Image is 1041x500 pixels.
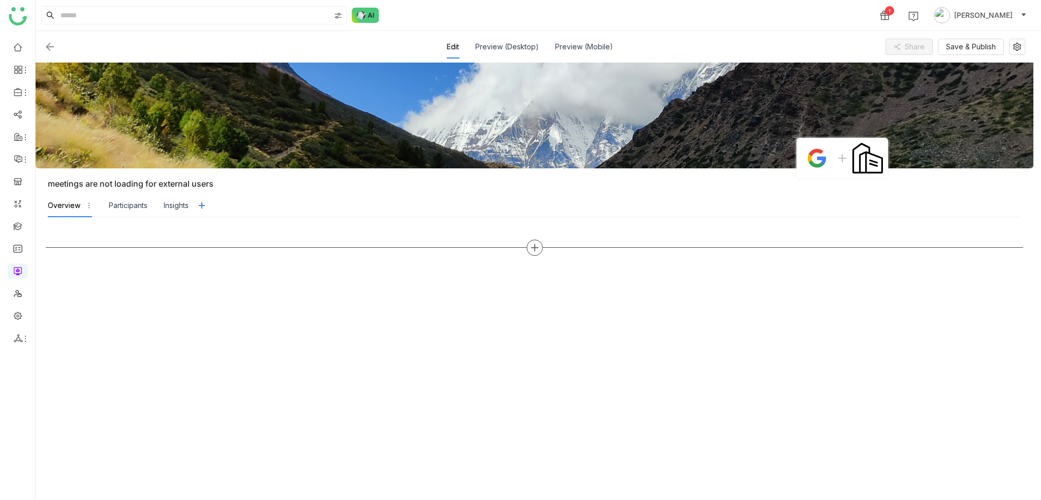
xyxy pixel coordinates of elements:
img: help.svg [908,11,918,21]
div: Preview (Desktop) [475,35,539,58]
img: back.svg [44,41,56,53]
img: logo [9,7,27,25]
div: Preview (Mobile) [555,35,613,58]
img: avatar [934,7,950,23]
div: Overview [48,200,80,211]
button: Share [885,39,933,55]
button: Save & Publish [938,39,1004,55]
div: meetings are not loading for external users [48,179,1033,189]
div: Edit [447,35,459,58]
img: search-type.svg [334,12,342,20]
span: Save & Publish [946,41,996,52]
span: [PERSON_NAME] [954,10,1013,21]
div: Participants [109,200,147,211]
div: 1 [885,6,894,15]
img: ask-buddy-normal.svg [352,8,379,23]
div: Insights [164,200,189,211]
button: [PERSON_NAME] [932,7,1029,23]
